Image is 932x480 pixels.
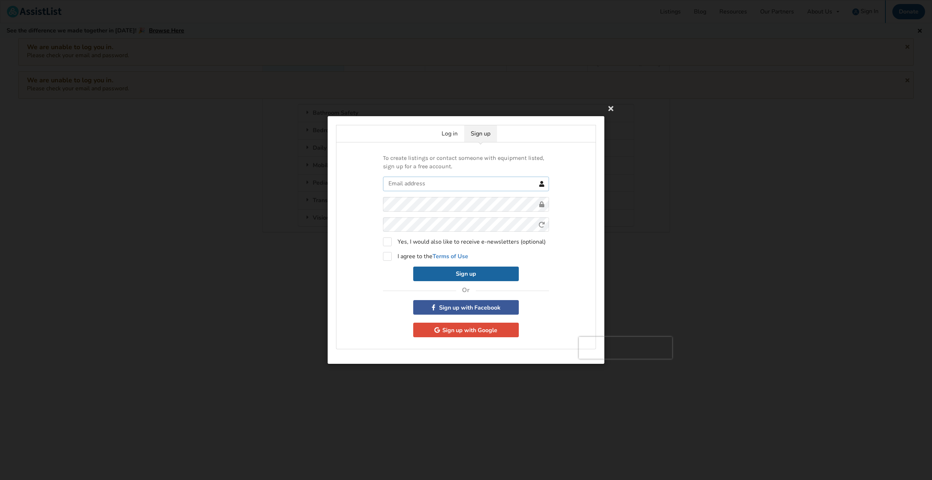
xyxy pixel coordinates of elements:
[383,154,549,171] p: To create listings or contact someone with equipment listed, sign up for a free account.
[413,323,519,337] button: Sign up with Google
[383,252,468,261] label: I agree to the
[464,125,497,142] a: Sign up
[413,300,519,315] button: Sign up with Facebook
[413,267,519,281] button: Sign up
[435,125,464,142] a: Log in
[579,337,672,359] iframe: reCAPTCHA
[433,252,468,260] a: Terms of Use
[462,286,470,294] h4: Or
[383,176,549,191] input: Email address
[383,237,546,246] label: Yes, I would also like to receive e-newsletters (optional)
